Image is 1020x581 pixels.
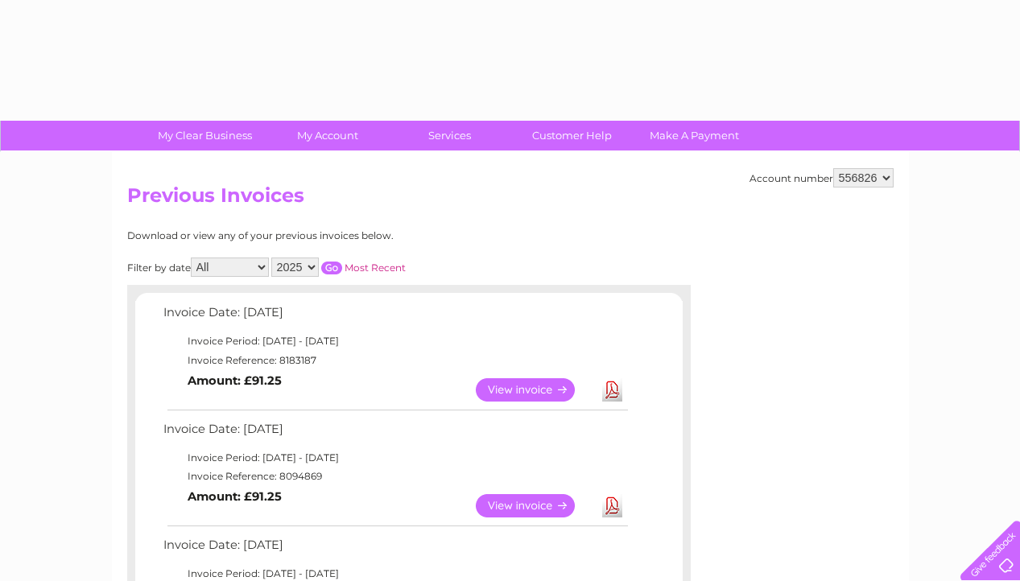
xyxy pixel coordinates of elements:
[476,494,594,517] a: View
[188,489,282,504] b: Amount: £91.25
[159,332,630,351] td: Invoice Period: [DATE] - [DATE]
[383,121,516,150] a: Services
[159,302,630,332] td: Invoice Date: [DATE]
[159,534,630,564] td: Invoice Date: [DATE]
[159,418,630,448] td: Invoice Date: [DATE]
[602,378,622,402] a: Download
[159,351,630,370] td: Invoice Reference: 8183187
[750,168,894,187] div: Account number
[127,258,550,277] div: Filter by date
[628,121,761,150] a: Make A Payment
[138,121,271,150] a: My Clear Business
[476,378,594,402] a: View
[345,262,406,274] a: Most Recent
[127,230,550,241] div: Download or view any of your previous invoices below.
[159,448,630,468] td: Invoice Period: [DATE] - [DATE]
[159,467,630,486] td: Invoice Reference: 8094869
[506,121,638,150] a: Customer Help
[602,494,622,517] a: Download
[261,121,394,150] a: My Account
[188,373,282,388] b: Amount: £91.25
[127,184,894,215] h2: Previous Invoices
